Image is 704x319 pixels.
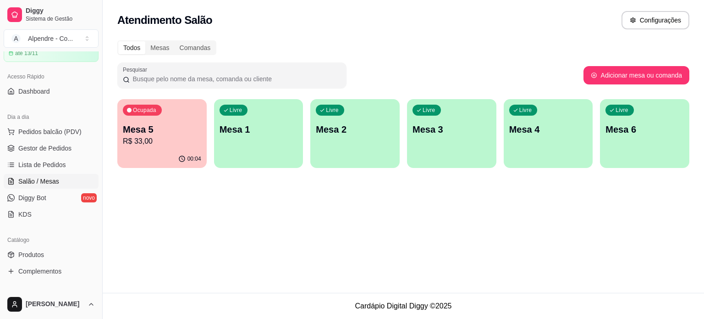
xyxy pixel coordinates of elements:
a: KDS [4,207,99,222]
span: Dashboard [18,87,50,96]
span: KDS [18,210,32,219]
p: Mesa 4 [509,123,588,136]
a: Produtos [4,247,99,262]
span: [PERSON_NAME] [26,300,84,308]
p: Mesa 2 [316,123,394,136]
div: Todos [118,41,145,54]
span: Sistema de Gestão [26,15,95,22]
button: [PERSON_NAME] [4,293,99,315]
input: Pesquisar [130,74,341,84]
button: Pedidos balcão (PDV) [4,124,99,139]
div: Alpendre - Co ... [28,34,73,43]
button: LivreMesa 6 [600,99,689,168]
div: Acesso Rápido [4,69,99,84]
p: R$ 33,00 [123,136,201,147]
span: Diggy Bot [18,193,46,202]
span: Complementos [18,267,61,276]
p: Livre [230,106,242,114]
a: Lista de Pedidos [4,157,99,172]
article: até 13/11 [15,50,38,57]
label: Pesquisar [123,66,150,73]
a: Dashboard [4,84,99,99]
button: LivreMesa 4 [504,99,593,168]
p: Livre [616,106,628,114]
p: Mesa 1 [220,123,298,136]
a: Complementos [4,264,99,279]
span: Produtos [18,250,44,259]
p: Livre [326,106,339,114]
button: OcupadaMesa 5R$ 33,0000:04 [117,99,207,168]
p: Mesa 3 [412,123,491,136]
button: Adicionar mesa ou comanda [583,66,689,84]
h2: Atendimento Salão [117,13,212,28]
footer: Cardápio Digital Diggy © 2025 [103,293,704,319]
button: Configurações [621,11,689,29]
span: Lista de Pedidos [18,160,66,169]
p: Ocupada [133,106,156,114]
p: 00:04 [187,155,201,162]
span: Diggy [26,7,95,15]
div: Mesas [145,41,174,54]
div: Catálogo [4,233,99,247]
p: Mesa 5 [123,123,201,136]
span: Pedidos balcão (PDV) [18,127,82,136]
span: Salão / Mesas [18,177,59,186]
a: Salão / Mesas [4,174,99,189]
span: Gestor de Pedidos [18,144,71,153]
p: Livre [519,106,532,114]
span: A [11,34,21,43]
div: Dia a dia [4,110,99,124]
p: Mesa 6 [605,123,684,136]
button: LivreMesa 2 [310,99,400,168]
a: Gestor de Pedidos [4,141,99,156]
button: LivreMesa 3 [407,99,496,168]
p: Livre [423,106,435,114]
div: Comandas [175,41,216,54]
a: Diggy Botnovo [4,190,99,205]
button: LivreMesa 1 [214,99,303,168]
a: DiggySistema de Gestão [4,4,99,26]
button: Select a team [4,29,99,48]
